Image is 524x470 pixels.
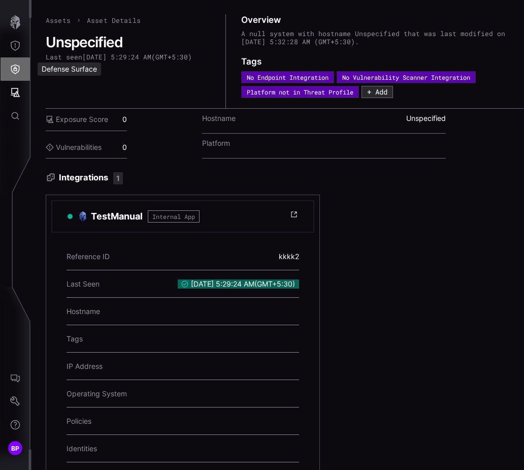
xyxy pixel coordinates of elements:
[46,34,211,51] h2: Unspecified
[148,210,200,223] span: Internal App
[247,74,329,80] div: No Endpoint Integration
[67,334,83,343] span: Tags
[46,16,71,25] a: Assets
[46,115,108,124] label: Exposure Score
[67,444,97,453] span: Identities
[202,114,236,123] label: Hostname
[202,139,230,148] label: Platform
[113,172,123,184] div: 1
[67,417,91,426] span: Policies
[78,211,88,222] img: Manual Upload
[279,247,299,266] div: kkkk2
[46,137,127,159] div: 0
[67,307,100,316] span: Hostname
[67,252,110,261] span: Reference ID
[67,279,100,289] span: Last Seen
[247,89,353,95] div: Platform not in Threat Profile
[11,443,20,454] span: BP
[46,172,524,184] h3: Integrations
[46,143,102,152] label: Vulnerabilities
[46,109,127,131] div: 0
[178,279,299,289] span: [DATE] 5:29:24 AM ( GMT+5:30 )
[1,436,30,460] button: BP
[46,14,141,26] nav: breadcrumb
[406,114,446,123] span: Unspecified
[38,62,101,76] div: Defense Surface
[87,16,141,25] span: Asset Details
[46,53,192,61] div: Last seen [DATE] 5:29:24 AM ( GMT+5:30 )
[67,362,103,371] span: IP Address
[67,389,127,398] span: Operating System
[362,86,393,98] button: + Add
[342,74,470,80] div: No Vulnerability Scanner Integration
[91,210,143,223] h3: TestManual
